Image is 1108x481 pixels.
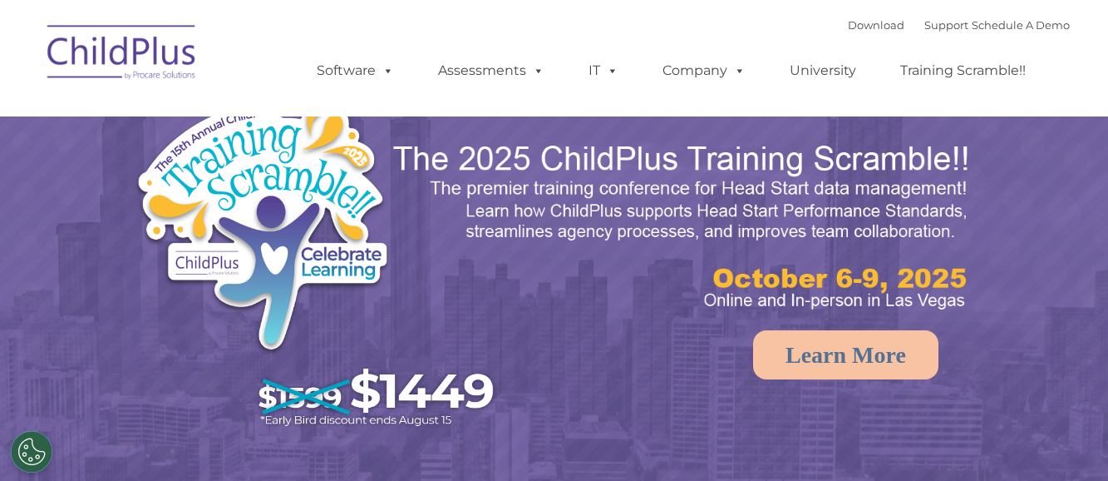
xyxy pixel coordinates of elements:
[421,54,561,87] a: Assessments
[646,54,762,87] a: Company
[848,18,904,32] a: Download
[11,431,52,473] button: Cookies Settings
[39,13,205,97] img: ChildPlus by Procare Solutions
[300,54,411,87] a: Software
[972,18,1070,32] a: Schedule A Demo
[773,54,873,87] a: University
[572,54,635,87] a: IT
[884,54,1042,87] a: Training Scramble!!
[753,330,938,379] a: Learn More
[924,18,968,32] a: Support
[848,18,1070,32] font: |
